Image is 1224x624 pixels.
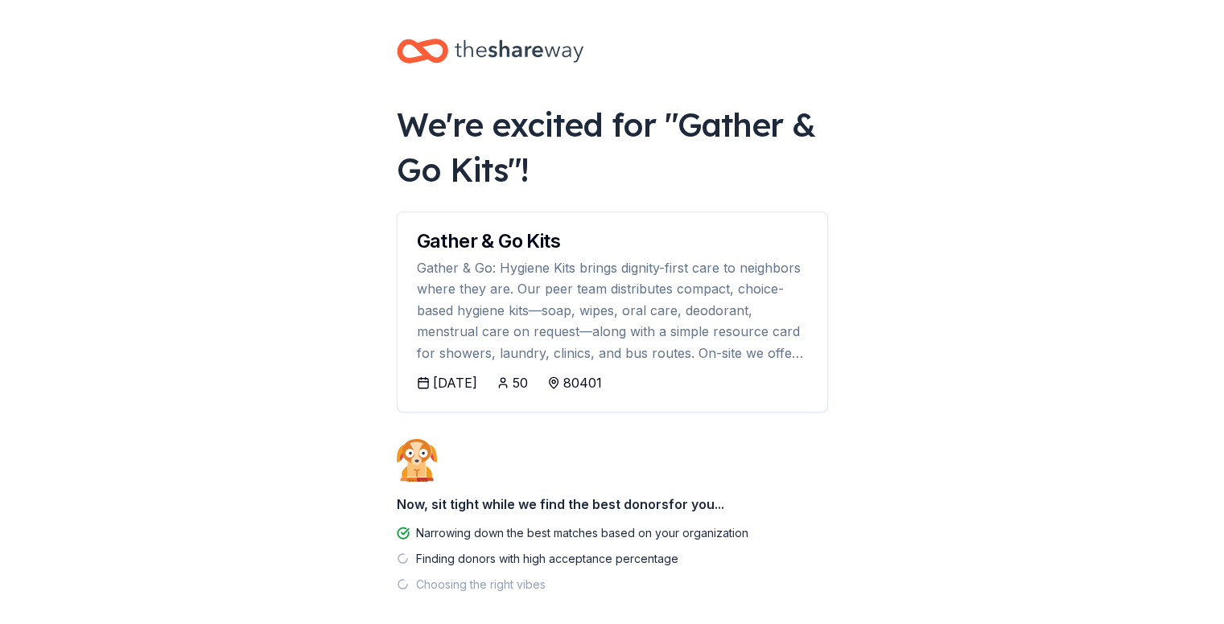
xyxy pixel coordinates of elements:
[397,102,828,192] div: We're excited for " Gather & Go Kits "!
[513,373,528,392] div: 50
[417,232,808,251] div: Gather & Go Kits
[416,523,748,543] div: Narrowing down the best matches based on your organization
[563,373,602,392] div: 80401
[397,488,828,520] div: Now, sit tight while we find the best donors for you...
[397,438,437,482] img: Dog waiting patiently
[416,575,546,594] div: Choosing the right vibes
[416,549,678,569] div: Finding donors with high acceptance percentage
[417,257,808,363] div: Gather & Go: Hygiene Kits brings dignity-first care to neighbors where they are. Our peer team di...
[433,373,477,392] div: [DATE]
